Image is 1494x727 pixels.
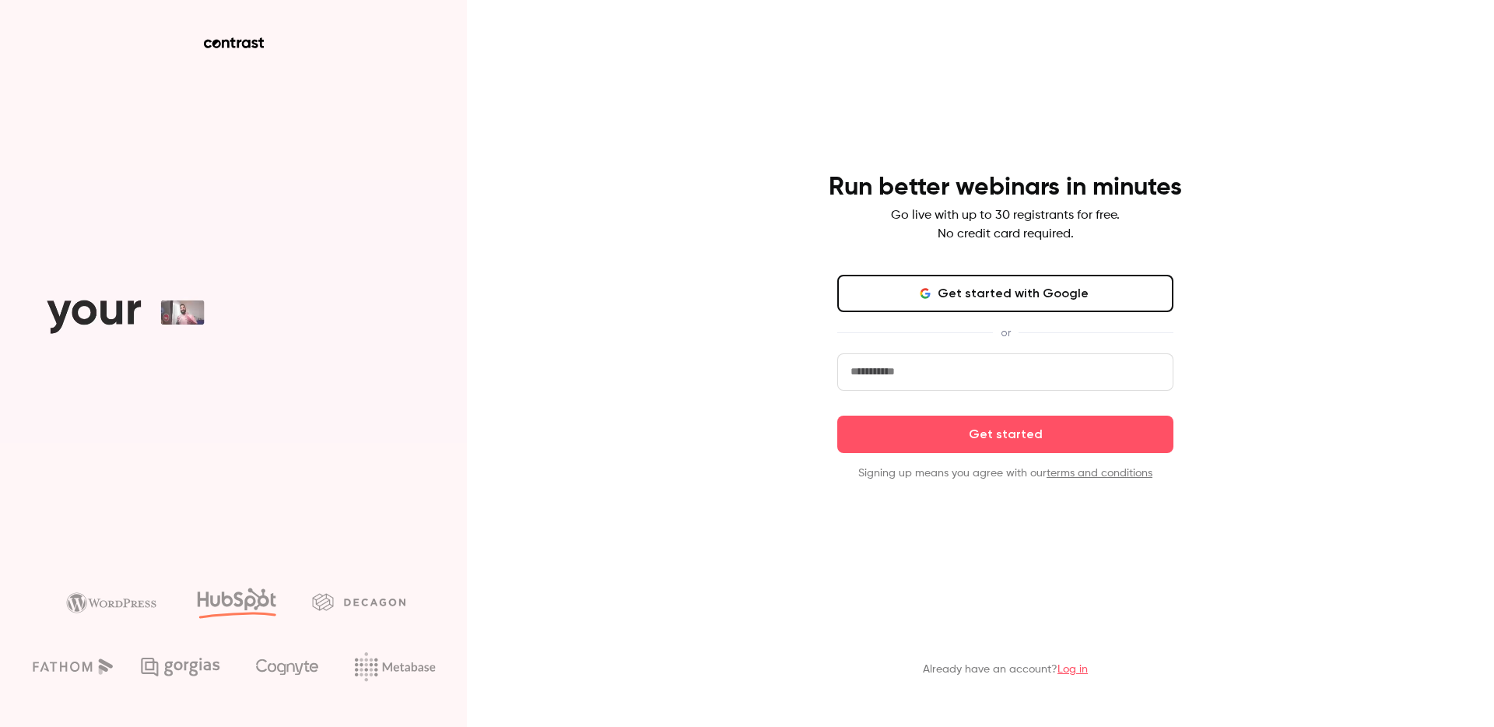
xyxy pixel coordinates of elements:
[837,275,1173,312] button: Get started with Google
[829,172,1182,203] h4: Run better webinars in minutes
[923,662,1088,677] p: Already have an account?
[837,416,1173,453] button: Get started
[1057,664,1088,675] a: Log in
[312,593,405,610] img: decagon
[1047,468,1152,479] a: terms and conditions
[993,325,1019,341] span: or
[891,206,1120,244] p: Go live with up to 30 registrants for free. No credit card required.
[837,465,1173,481] p: Signing up means you agree with our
